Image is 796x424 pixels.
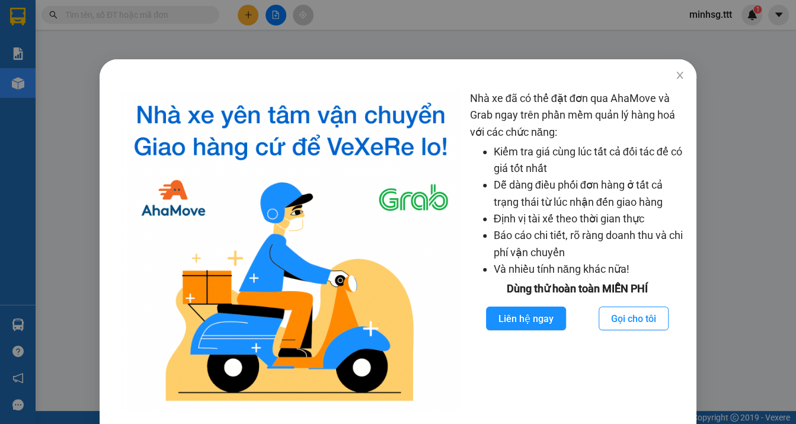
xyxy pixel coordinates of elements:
span: close [675,71,685,80]
div: Nhà xe đã có thể đặt đơn qua AhaMove và Grab ngay trên phần mềm quản lý hàng hoá với các chức năng: [469,90,685,410]
div: Dùng thử hoàn toàn MIỄN PHÍ [469,280,685,297]
li: Và nhiều tính năng khác nữa! [493,261,685,278]
span: Gọi cho tôi [611,311,656,326]
li: Báo cáo chi tiết, rõ ràng doanh thu và chi phí vận chuyển [493,227,685,261]
button: Gọi cho tôi [599,307,669,330]
img: logo [121,90,461,410]
button: Close [663,59,696,93]
span: Liên hệ ngay [498,311,554,326]
li: Kiểm tra giá cùng lúc tất cả đối tác để có giá tốt nhất [493,144,685,177]
li: Định vị tài xế theo thời gian thực [493,211,685,227]
button: Liên hệ ngay [486,307,566,330]
li: Dễ dàng điều phối đơn hàng ở tất cả trạng thái từ lúc nhận đến giao hàng [493,177,685,211]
